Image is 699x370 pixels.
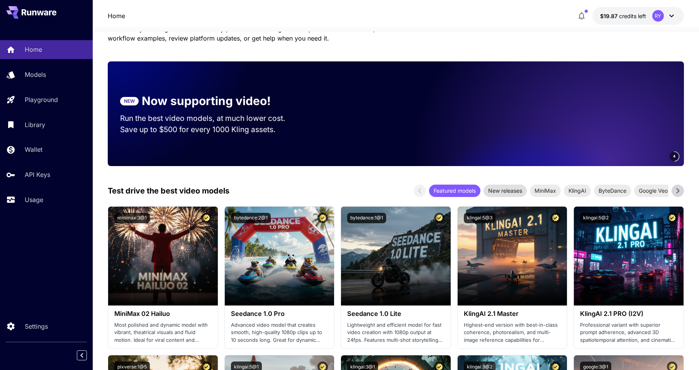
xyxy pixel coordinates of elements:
button: Certified Model – Vetted for best performance and includes a commercial license. [667,213,677,223]
div: $19.8721 [600,12,646,20]
span: 4 [673,153,675,159]
button: Certified Model – Vetted for best performance and includes a commercial license. [550,213,561,223]
button: klingai:5@3 [464,213,495,223]
p: Usage [25,195,43,204]
h3: Seedance 1.0 Lite [347,310,445,317]
button: Certified Model – Vetted for best performance and includes a commercial license. [201,213,212,223]
h3: KlingAI 2.1 Master [464,310,561,317]
span: MiniMax [530,187,561,195]
p: Save up to $500 for every 1000 Kling assets. [120,124,300,135]
div: RY [652,10,664,22]
img: alt [108,207,218,306]
p: Most polished and dynamic model with vibrant, theatrical visuals and fluid motion. Ideal for vira... [114,321,212,344]
p: Lightweight and efficient model for fast video creation with 1080p output at 24fps. Features mult... [347,321,445,344]
p: Now supporting video! [142,92,271,110]
img: alt [341,207,451,306]
div: KlingAI [564,185,591,197]
p: Advanced video model that creates smooth, high-quality 1080p clips up to 10 seconds long. Great f... [231,321,328,344]
p: Models [25,70,46,79]
span: Google Veo [634,187,672,195]
button: bytedance:2@1 [231,213,271,223]
div: MiniMax [530,185,561,197]
button: bytedance:1@1 [347,213,386,223]
button: Certified Model – Vetted for best performance and includes a commercial license. [317,213,328,223]
h3: KlingAI 2.1 PRO (I2V) [580,310,677,317]
p: API Keys [25,170,50,179]
img: alt [225,207,334,306]
p: Settings [25,322,48,331]
button: minimax:3@1 [114,213,150,223]
p: Professional variant with superior prompt adherence, advanced 3D spatiotemporal attention, and ci... [580,321,677,344]
img: alt [574,207,684,306]
div: Google Veo [634,185,672,197]
div: Featured models [429,185,480,197]
p: Wallet [25,145,42,154]
p: Home [25,45,42,54]
button: $19.8721RY [592,7,684,25]
h3: MiniMax 02 Hailuo [114,310,212,317]
p: Library [25,120,45,129]
div: Collapse sidebar [83,348,93,362]
span: $19.87 [600,13,619,19]
button: klingai:5@2 [580,213,612,223]
div: New releases [484,185,527,197]
span: Featured models [429,187,480,195]
p: Test drive the best video models [108,185,229,197]
p: Run the best video models, at much lower cost. [120,113,300,124]
h3: Seedance 1.0 Pro [231,310,328,317]
p: Playground [25,95,58,104]
a: Home [108,11,125,20]
img: alt [458,207,567,306]
p: Highest-end version with best-in-class coherence, photorealism, and multi-image reference capabil... [464,321,561,344]
nav: breadcrumb [108,11,125,20]
span: KlingAI [564,187,591,195]
div: ByteDance [594,185,631,197]
button: Certified Model – Vetted for best performance and includes a commercial license. [434,213,445,223]
button: Collapse sidebar [77,350,87,360]
p: NEW [124,98,135,105]
span: ByteDance [594,187,631,195]
span: credits left [619,13,646,19]
span: New releases [484,187,527,195]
